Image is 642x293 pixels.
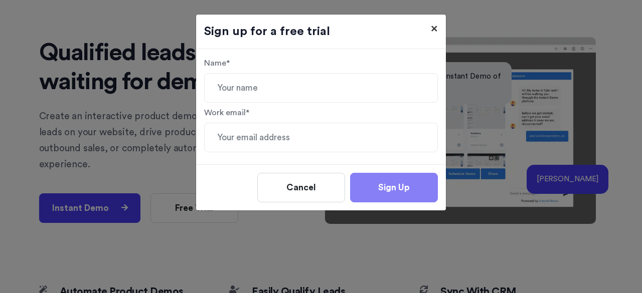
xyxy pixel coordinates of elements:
[204,123,438,152] input: Your email address
[204,107,249,119] label: Work email*
[257,173,345,202] button: Cancel
[431,23,438,35] span: ×
[204,73,438,103] input: Your name
[350,173,438,202] button: Sign Up
[204,57,230,69] label: Name*
[204,23,330,41] div: Sign up for a free trial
